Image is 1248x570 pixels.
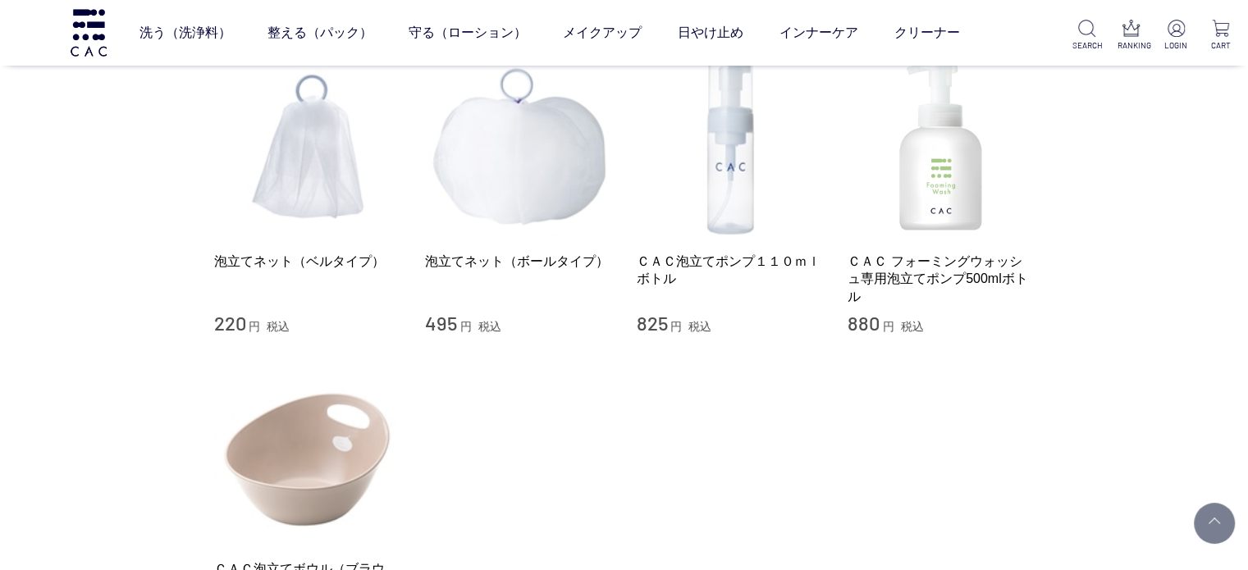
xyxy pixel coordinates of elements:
[883,320,894,333] span: 円
[779,10,858,56] a: インナーケア
[1118,39,1146,52] p: RANKING
[409,10,527,56] a: 守る（ローション）
[214,361,401,548] img: ＣＡＣ泡立てボウル（ブラウン）
[637,253,824,288] a: ＣＡＣ泡立てポンプ１１０ｍｌボトル
[637,53,824,240] img: ＣＡＣ泡立てポンプ１１０ｍｌボトル
[267,10,373,56] a: 整える（パック）
[678,10,743,56] a: 日やけ止め
[1162,20,1191,52] a: LOGIN
[249,320,260,333] span: 円
[425,311,457,335] span: 495
[688,320,711,333] span: 税込
[637,311,668,335] span: 825
[848,53,1035,240] img: ＣＡＣ フォーミングウォッシュ専用泡立てポンプ500mlボトル
[848,253,1035,305] a: ＣＡＣ フォーミングウォッシュ専用泡立てポンプ500mlボトル
[425,253,612,270] a: 泡立てネット（ボールタイプ）
[1118,20,1146,52] a: RANKING
[1162,39,1191,52] p: LOGIN
[1072,20,1101,52] a: SEARCH
[563,10,642,56] a: メイクアップ
[460,320,472,333] span: 円
[478,320,501,333] span: 税込
[1206,39,1235,52] p: CART
[214,253,401,270] a: 泡立てネット（ベルタイプ）
[267,320,290,333] span: 税込
[901,320,924,333] span: 税込
[1072,39,1101,52] p: SEARCH
[670,320,682,333] span: 円
[68,9,109,56] img: logo
[214,53,401,240] img: 泡立てネット（ベルタイプ）
[139,10,231,56] a: 洗う（洗浄料）
[894,10,960,56] a: クリーナー
[1206,20,1235,52] a: CART
[848,311,880,335] span: 880
[214,311,246,335] span: 220
[425,53,612,240] img: 泡立てネット（ボールタイプ）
